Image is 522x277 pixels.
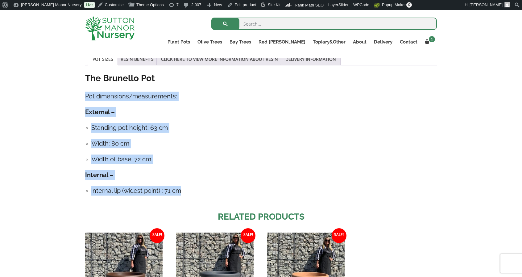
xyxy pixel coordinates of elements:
[194,38,226,46] a: Olive Trees
[211,18,437,30] input: Search...
[470,2,503,7] span: [PERSON_NAME]
[349,38,370,46] a: About
[85,16,135,40] img: logo
[91,123,437,133] h4: Standing pot height: 63 cm
[285,53,336,65] a: DELIVERY INFORMATION
[332,228,346,243] span: Sale!
[370,38,396,46] a: Delivery
[309,38,349,46] a: Topiary&Other
[93,53,113,65] a: POT SIZES
[85,73,155,83] strong: The Brunello Pot
[84,2,95,8] a: Live
[91,186,437,196] h4: internal lip (widest point) : 71 cm
[150,228,164,243] span: Sale!
[121,53,154,65] a: RESIN BENEFITS
[226,38,255,46] a: Bay Trees
[406,2,412,8] span: 0
[429,36,435,42] span: 1
[85,171,113,179] strong: Internal –
[295,3,324,7] span: Rank Math SEO
[85,210,437,223] h2: Related products
[268,2,280,7] span: Site Kit
[91,155,437,164] h4: Width of base: 72 cm
[85,108,115,116] strong: External –
[91,139,437,148] h4: Width: 80 cm
[241,228,255,243] span: Sale!
[161,53,278,65] a: CLICK HERE TO VIEW MORE INFORMATION ABOUT RESIN
[396,38,421,46] a: Contact
[421,38,437,46] a: 1
[255,38,309,46] a: Red [PERSON_NAME]
[164,38,194,46] a: Plant Pots
[85,92,437,101] h4: Pot dimensions/measurements:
